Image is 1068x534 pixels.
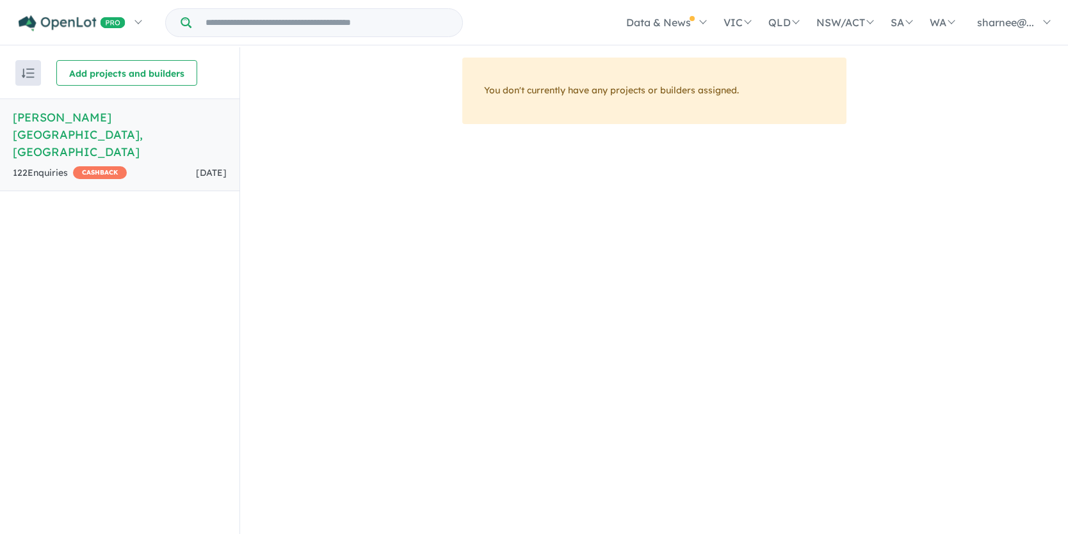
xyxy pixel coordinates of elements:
button: Add projects and builders [56,60,197,86]
span: CASHBACK [73,166,127,179]
span: [DATE] [196,167,227,178]
h5: [PERSON_NAME][GEOGRAPHIC_DATA] , [GEOGRAPHIC_DATA] [13,109,227,161]
img: Openlot PRO Logo White [19,15,125,31]
div: 122 Enquir ies [13,166,127,181]
span: sharnee@... [977,16,1034,29]
input: Try estate name, suburb, builder or developer [194,9,460,36]
div: You don't currently have any projects or builders assigned. [462,58,846,124]
img: sort.svg [22,68,35,78]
